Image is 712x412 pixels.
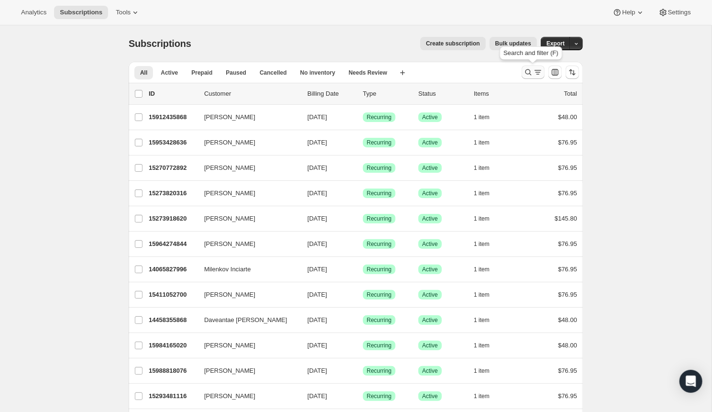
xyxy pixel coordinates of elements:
span: Active [422,215,438,223]
p: Billing Date [307,89,355,99]
p: 15988818076 [149,366,197,376]
span: Bulk updates [495,40,531,47]
span: Paused [226,69,246,77]
span: [PERSON_NAME] [204,163,255,173]
button: [PERSON_NAME] [198,236,294,252]
span: [DATE] [307,342,327,349]
span: Needs Review [349,69,387,77]
p: 15411052700 [149,290,197,300]
span: [DATE] [307,266,327,273]
div: 15273918620[PERSON_NAME][DATE]SuccessRecurringSuccessActive1 item$145.80 [149,212,577,225]
span: [DATE] [307,189,327,197]
span: Active [422,291,438,299]
span: Recurring [367,342,392,349]
span: Analytics [21,9,46,16]
span: [DATE] [307,164,327,171]
span: Recurring [367,215,392,223]
div: 15964274844[PERSON_NAME][DATE]SuccessRecurringSuccessActive1 item$76.95 [149,237,577,251]
p: 15964274844 [149,239,197,249]
span: 1 item [474,164,490,172]
span: Recurring [367,266,392,273]
span: Recurring [367,316,392,324]
span: 1 item [474,240,490,248]
span: [DATE] [307,316,327,323]
span: 1 item [474,392,490,400]
button: 1 item [474,237,500,251]
span: Recurring [367,367,392,375]
span: $76.95 [558,367,577,374]
button: [PERSON_NAME] [198,363,294,379]
p: Customer [204,89,300,99]
span: Recurring [367,291,392,299]
span: [PERSON_NAME] [204,214,255,223]
span: Milenkov Inciarte [204,265,251,274]
button: [PERSON_NAME] [198,287,294,302]
button: 1 item [474,161,500,175]
span: 1 item [474,291,490,299]
button: Milenkov Inciarte [198,262,294,277]
p: 15273918620 [149,214,197,223]
button: Export [541,37,570,50]
span: Active [422,240,438,248]
button: [PERSON_NAME] [198,211,294,226]
div: 15984165020[PERSON_NAME][DATE]SuccessRecurringSuccessActive1 item$48.00 [149,339,577,352]
div: 15411052700[PERSON_NAME][DATE]SuccessRecurringSuccessActive1 item$76.95 [149,288,577,301]
span: 1 item [474,113,490,121]
button: Settings [653,6,697,19]
span: Active [422,189,438,197]
span: Recurring [367,240,392,248]
span: $48.00 [558,113,577,121]
span: Recurring [367,189,392,197]
span: $48.00 [558,316,577,323]
span: Active [161,69,178,77]
span: Active [422,139,438,146]
button: Tools [110,6,146,19]
button: [PERSON_NAME] [198,186,294,201]
button: 1 item [474,111,500,124]
p: 14458355868 [149,315,197,325]
button: [PERSON_NAME] [198,135,294,150]
span: Help [622,9,635,16]
button: 1 item [474,364,500,378]
span: $76.95 [558,240,577,247]
button: Create subscription [420,37,486,50]
p: 15984165020 [149,341,197,350]
span: 1 item [474,316,490,324]
button: 1 item [474,288,500,301]
span: [PERSON_NAME] [204,189,255,198]
button: Search and filter results [522,66,545,79]
button: Create new view [395,66,410,79]
span: 1 item [474,189,490,197]
p: Total [564,89,577,99]
span: 1 item [474,367,490,375]
span: $76.95 [558,291,577,298]
button: 1 item [474,263,500,276]
span: Recurring [367,113,392,121]
button: 1 item [474,313,500,327]
span: Active [422,266,438,273]
button: Subscriptions [54,6,108,19]
button: Daveantae [PERSON_NAME] [198,312,294,328]
span: [DATE] [307,367,327,374]
button: Bulk updates [490,37,537,50]
button: [PERSON_NAME] [198,389,294,404]
span: Cancelled [260,69,287,77]
p: 15273820316 [149,189,197,198]
span: Active [422,367,438,375]
p: 15953428636 [149,138,197,147]
span: Active [422,392,438,400]
span: [PERSON_NAME] [204,138,255,147]
button: [PERSON_NAME] [198,110,294,125]
span: $76.95 [558,189,577,197]
span: Recurring [367,164,392,172]
p: 14065827996 [149,265,197,274]
span: $76.95 [558,164,577,171]
p: 15293481116 [149,391,197,401]
span: [DATE] [307,113,327,121]
span: $48.00 [558,342,577,349]
div: 15270772892[PERSON_NAME][DATE]SuccessRecurringSuccessActive1 item$76.95 [149,161,577,175]
span: Subscriptions [60,9,102,16]
button: Customize table column order and visibility [548,66,562,79]
p: Status [418,89,466,99]
span: [PERSON_NAME] [204,239,255,249]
